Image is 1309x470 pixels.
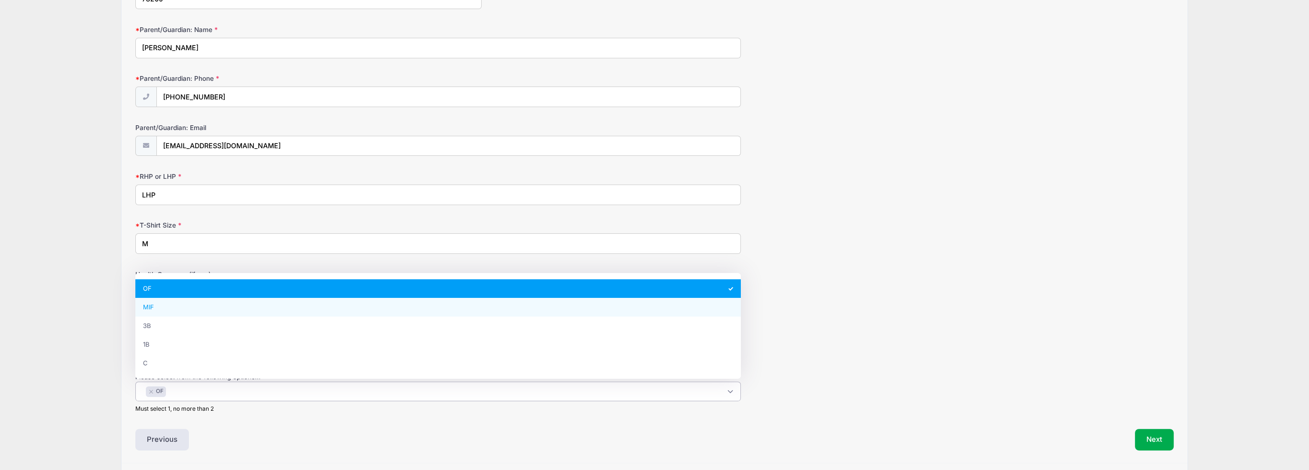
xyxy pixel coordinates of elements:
[1135,429,1174,451] button: Next
[135,25,481,34] label: Parent/Guardian: Name
[135,354,741,372] li: C
[156,87,741,107] input: (xxx) xxx-xxxx
[135,335,741,354] li: 1B
[135,74,481,83] label: Parent/Guardian: Phone
[148,390,154,393] button: Remove item
[146,386,166,397] li: OF
[141,387,146,395] textarea: Search
[156,136,741,156] input: email@email.com
[135,123,481,132] label: Parent/Guardian: Email
[156,387,164,396] span: OF
[135,270,481,279] label: Health Concerns (if any)
[135,172,481,181] label: RHP or LHP
[135,279,741,298] li: OF
[135,317,741,335] li: 3B
[135,220,481,230] label: T-Shirt Size
[135,429,189,451] button: Previous
[135,298,741,317] li: MIF
[135,404,741,413] div: Must select 1, no more than 2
